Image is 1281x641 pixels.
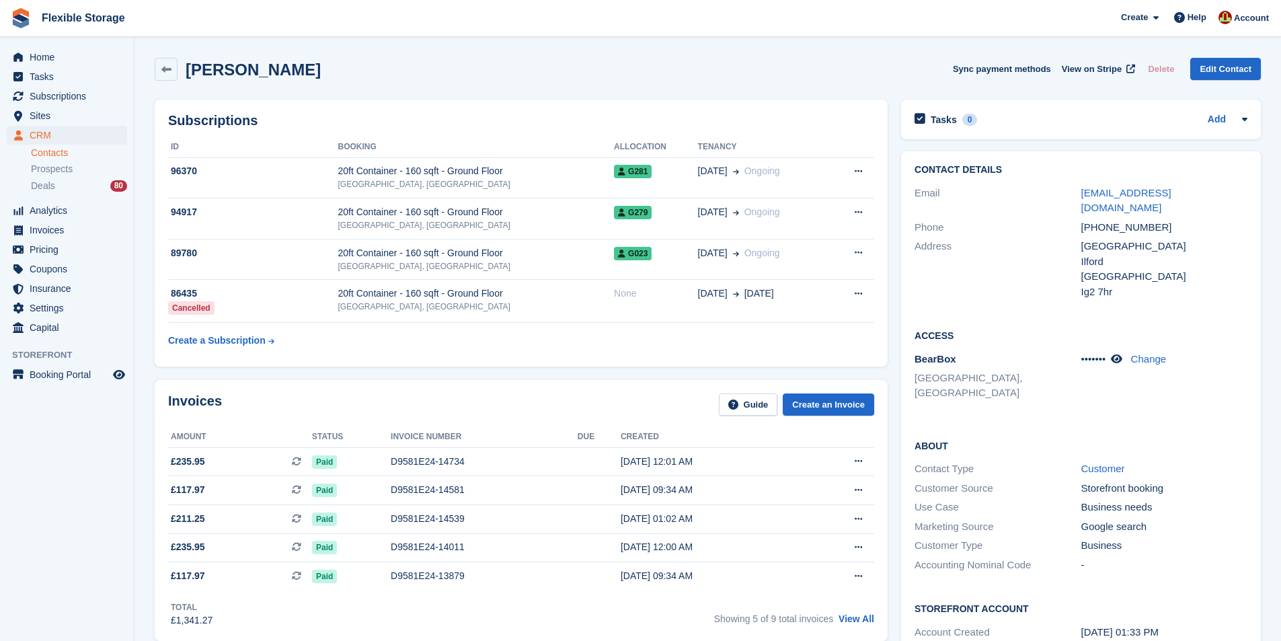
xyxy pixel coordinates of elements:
span: Pricing [30,240,110,259]
a: Prospects [31,162,127,176]
a: menu [7,126,127,145]
div: Business needs [1081,500,1247,515]
div: Address [915,239,1081,299]
a: View All [839,613,874,624]
div: D9581E24-14011 [391,540,578,554]
div: [PHONE_NUMBER] [1081,220,1247,235]
span: Showing 5 of 9 total invoices [714,613,833,624]
a: View on Stripe [1056,58,1138,80]
span: G279 [614,206,652,219]
div: Total [171,601,212,613]
div: D9581E24-14539 [391,512,578,526]
span: Paid [312,513,337,526]
th: Allocation [614,137,697,158]
span: Sites [30,106,110,125]
a: Add [1208,112,1226,128]
span: Capital [30,318,110,337]
a: Create a Subscription [168,328,274,353]
a: Deals 80 [31,179,127,193]
div: D9581E24-14734 [391,455,578,469]
span: £235.95 [171,455,205,469]
a: Preview store [111,367,127,383]
span: Paid [312,541,337,554]
div: D9581E24-13879 [391,569,578,583]
div: Account Created [915,625,1081,640]
span: £235.95 [171,540,205,554]
th: Amount [168,426,312,448]
div: 20ft Container - 160 sqft - Ground Floor [338,287,614,301]
th: Status [312,426,391,448]
span: View on Stripe [1062,63,1122,76]
th: ID [168,137,338,158]
div: 94917 [168,205,338,219]
div: [GEOGRAPHIC_DATA] [1081,269,1247,285]
a: Contacts [31,147,127,159]
div: Ilford [1081,254,1247,270]
h2: About [915,439,1247,452]
a: Change [1131,353,1167,365]
span: Home [30,48,110,67]
th: Created [621,426,803,448]
span: [DATE] [698,205,728,219]
div: Email [915,186,1081,216]
span: ••••••• [1081,353,1106,365]
div: None [614,287,697,301]
a: menu [7,221,127,239]
span: Analytics [30,201,110,220]
span: Paid [312,570,337,583]
div: [DATE] 09:34 AM [621,483,803,497]
a: [EMAIL_ADDRESS][DOMAIN_NAME] [1081,187,1171,214]
div: Phone [915,220,1081,235]
div: [DATE] 09:34 AM [621,569,803,583]
span: Invoices [30,221,110,239]
th: Tenancy [698,137,829,158]
div: £1,341.27 [171,613,212,628]
span: Prospects [31,163,73,176]
div: - [1081,558,1247,573]
span: Ongoing [744,165,780,176]
a: menu [7,260,127,278]
span: Ongoing [744,206,780,217]
div: [DATE] 12:01 AM [621,455,803,469]
div: [DATE] 01:02 AM [621,512,803,526]
h2: Tasks [931,114,957,126]
a: menu [7,318,127,337]
span: G281 [614,165,652,178]
div: [DATE] 12:00 AM [621,540,803,554]
a: menu [7,299,127,317]
div: Cancelled [168,301,215,315]
div: 86435 [168,287,338,301]
span: BearBox [915,353,956,365]
a: Customer [1081,463,1125,474]
div: [DATE] 01:33 PM [1081,625,1247,640]
a: menu [7,48,127,67]
a: menu [7,279,127,298]
span: £117.97 [171,569,205,583]
div: 20ft Container - 160 sqft - Ground Floor [338,246,614,260]
div: 0 [962,114,978,126]
th: Due [578,426,621,448]
div: Use Case [915,500,1081,515]
span: Create [1121,11,1148,24]
div: Create a Subscription [168,334,266,348]
span: Subscriptions [30,87,110,106]
span: Insurance [30,279,110,298]
span: Coupons [30,260,110,278]
div: Accounting Nominal Code [915,558,1081,573]
h2: Access [915,328,1247,342]
div: [GEOGRAPHIC_DATA], [GEOGRAPHIC_DATA] [338,219,614,231]
div: Customer Type [915,538,1081,554]
a: menu [7,240,127,259]
span: Paid [312,455,337,469]
span: Paid [312,484,337,497]
a: menu [7,87,127,106]
button: Delete [1142,58,1179,80]
div: D9581E24-14581 [391,483,578,497]
a: menu [7,201,127,220]
div: [GEOGRAPHIC_DATA] [1081,239,1247,254]
span: Storefront [12,348,134,362]
a: menu [7,67,127,86]
div: Storefront booking [1081,481,1247,496]
span: G023 [614,247,652,260]
span: £211.25 [171,512,205,526]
